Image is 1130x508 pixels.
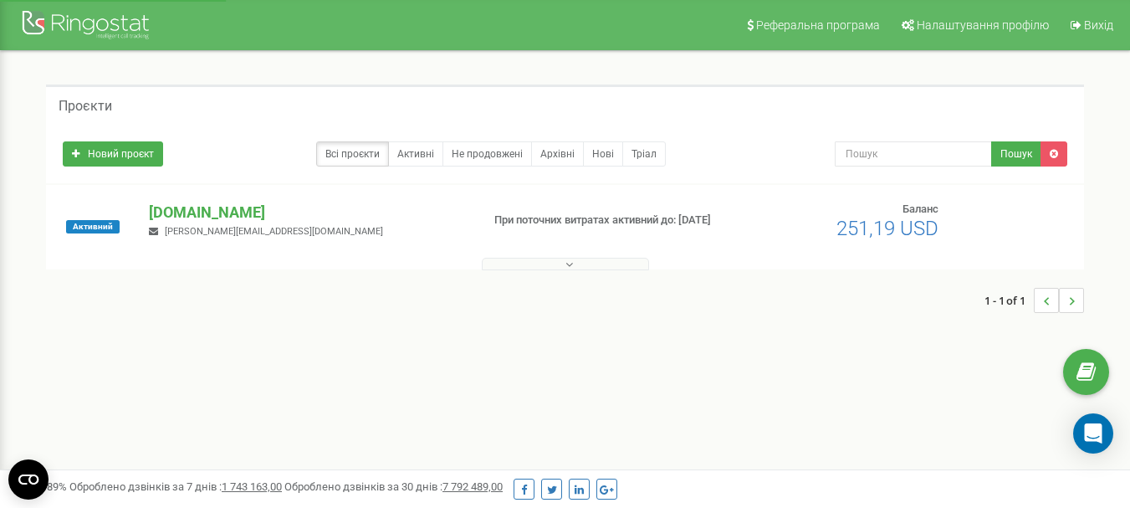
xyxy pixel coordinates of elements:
[316,141,389,167] a: Всі проєкти
[63,141,163,167] a: Новий проєкт
[984,271,1084,330] nav: ...
[442,480,503,493] u: 7 792 489,00
[531,141,584,167] a: Архівні
[756,18,880,32] span: Реферальна програма
[69,480,282,493] span: Оброблено дзвінків за 7 днів :
[1084,18,1113,32] span: Вихід
[8,459,49,500] button: Open CMP widget
[66,220,120,233] span: Активний
[222,480,282,493] u: 1 743 163,00
[583,141,623,167] a: Нові
[902,203,938,215] span: Баланс
[1073,413,1113,454] div: Open Intercom Messenger
[388,141,443,167] a: Активні
[991,141,1041,167] button: Пошук
[836,217,938,240] span: 251,19 USD
[622,141,666,167] a: Тріал
[835,141,992,167] input: Пошук
[494,213,727,228] p: При поточних витратах активний до: [DATE]
[59,99,112,114] h5: Проєкти
[149,202,467,223] p: [DOMAIN_NAME]
[984,288,1034,313] span: 1 - 1 of 1
[284,480,503,493] span: Оброблено дзвінків за 30 днів :
[917,18,1049,32] span: Налаштування профілю
[442,141,532,167] a: Не продовжені
[165,226,383,237] span: [PERSON_NAME][EMAIL_ADDRESS][DOMAIN_NAME]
